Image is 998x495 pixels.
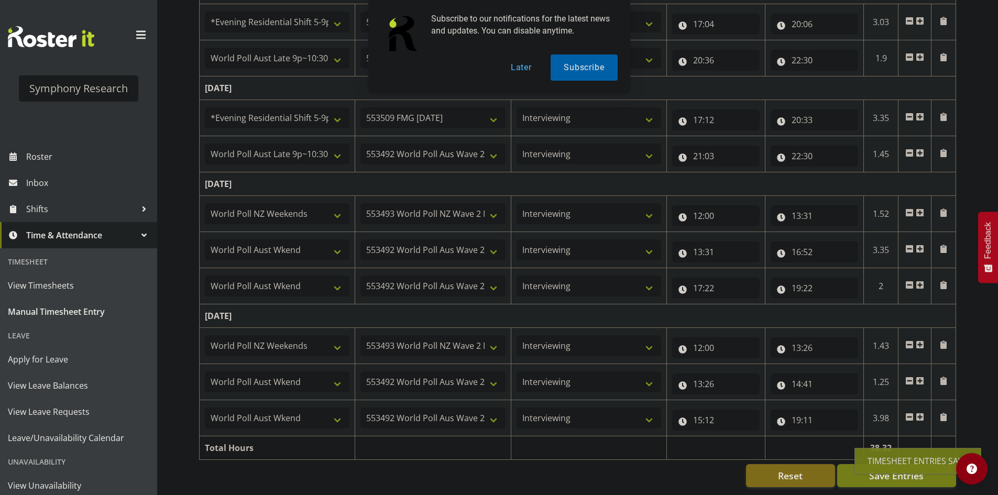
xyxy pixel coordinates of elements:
[8,304,149,320] span: Manual Timesheet Entry
[200,172,956,196] td: [DATE]
[672,278,760,299] input: Click to select...
[672,373,760,394] input: Click to select...
[771,146,858,167] input: Click to select...
[863,436,898,460] td: 38.32
[869,469,924,482] span: Save Entries
[26,227,136,243] span: Time & Attendance
[3,425,155,451] a: Leave/Unavailability Calendar
[8,278,149,293] span: View Timesheets
[746,464,835,487] button: Reset
[26,201,136,217] span: Shifts
[3,299,155,325] a: Manual Timesheet Entry
[771,241,858,262] input: Click to select...
[863,400,898,436] td: 3.98
[863,268,898,304] td: 2
[837,464,956,487] button: Save Entries
[3,346,155,372] a: Apply for Leave
[8,478,149,493] span: View Unavailability
[863,136,898,172] td: 1.45
[200,436,355,460] td: Total Hours
[381,13,423,54] img: notification icon
[672,109,760,130] input: Click to select...
[498,54,545,81] button: Later
[863,328,898,364] td: 1.43
[863,364,898,400] td: 1.25
[26,149,152,164] span: Roster
[771,278,858,299] input: Click to select...
[672,241,760,262] input: Click to select...
[778,469,803,482] span: Reset
[8,430,149,446] span: Leave/Unavailability Calendar
[8,378,149,393] span: View Leave Balances
[3,451,155,472] div: Unavailability
[771,109,858,130] input: Click to select...
[8,404,149,420] span: View Leave Requests
[868,455,968,467] div: Timesheet Entries Save
[771,410,858,431] input: Click to select...
[771,205,858,226] input: Click to select...
[983,222,993,259] span: Feedback
[551,54,617,81] button: Subscribe
[672,337,760,358] input: Click to select...
[967,464,977,474] img: help-xxl-2.png
[863,196,898,232] td: 1.52
[26,175,152,191] span: Inbox
[8,351,149,367] span: Apply for Leave
[978,212,998,283] button: Feedback - Show survey
[771,337,858,358] input: Click to select...
[672,205,760,226] input: Click to select...
[672,146,760,167] input: Click to select...
[200,304,956,328] td: [DATE]
[3,325,155,346] div: Leave
[672,410,760,431] input: Click to select...
[423,13,618,37] div: Subscribe to our notifications for the latest news and updates. You can disable anytime.
[3,372,155,399] a: View Leave Balances
[3,251,155,272] div: Timesheet
[863,100,898,136] td: 3.35
[3,399,155,425] a: View Leave Requests
[771,373,858,394] input: Click to select...
[863,232,898,268] td: 3.35
[3,272,155,299] a: View Timesheets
